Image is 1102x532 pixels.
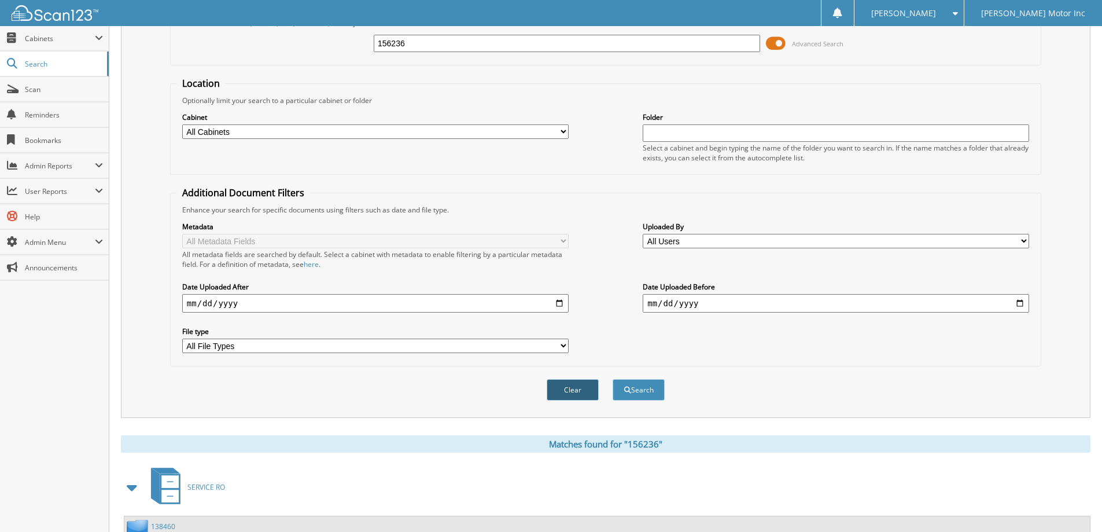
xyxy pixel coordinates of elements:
legend: Location [176,77,226,90]
span: [PERSON_NAME] [871,10,936,17]
a: SERVICE RO [144,464,225,510]
div: All metadata fields are searched by default. Select a cabinet with metadata to enable filtering b... [182,250,569,269]
a: 138460 [151,522,175,531]
span: Search [25,59,101,69]
span: [PERSON_NAME] Motor Inc [981,10,1085,17]
input: end [643,294,1029,313]
img: scan123-logo-white.svg [12,5,98,21]
div: Enhance your search for specific documents using filters such as date and file type. [176,205,1035,215]
label: Cabinet [182,112,569,122]
span: Bookmarks [25,135,103,145]
button: Search [613,379,665,401]
div: Optionally limit your search to a particular cabinet or folder [176,96,1035,105]
div: Matches found for "156236" [121,435,1090,453]
a: here [304,259,319,269]
iframe: Chat Widget [1044,476,1102,532]
span: Help [25,212,103,222]
label: Date Uploaded Before [643,282,1029,292]
label: Metadata [182,222,569,232]
label: Uploaded By [643,222,1029,232]
label: Date Uploaded After [182,282,569,292]
span: Scan [25,85,103,94]
input: start [182,294,569,313]
span: Admin Menu [25,237,95,247]
span: Admin Reports [25,161,95,171]
span: Reminders [25,110,103,120]
button: Clear [547,379,599,401]
legend: Additional Document Filters [176,186,310,199]
span: Announcements [25,263,103,273]
span: Advanced Search [792,39,843,48]
span: User Reports [25,186,95,196]
div: Select a cabinet and begin typing the name of the folder you want to search in. If the name match... [643,143,1029,163]
span: Cabinets [25,34,95,43]
label: Folder [643,112,1029,122]
label: File type [182,326,569,336]
span: SERVICE RO [187,482,225,492]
